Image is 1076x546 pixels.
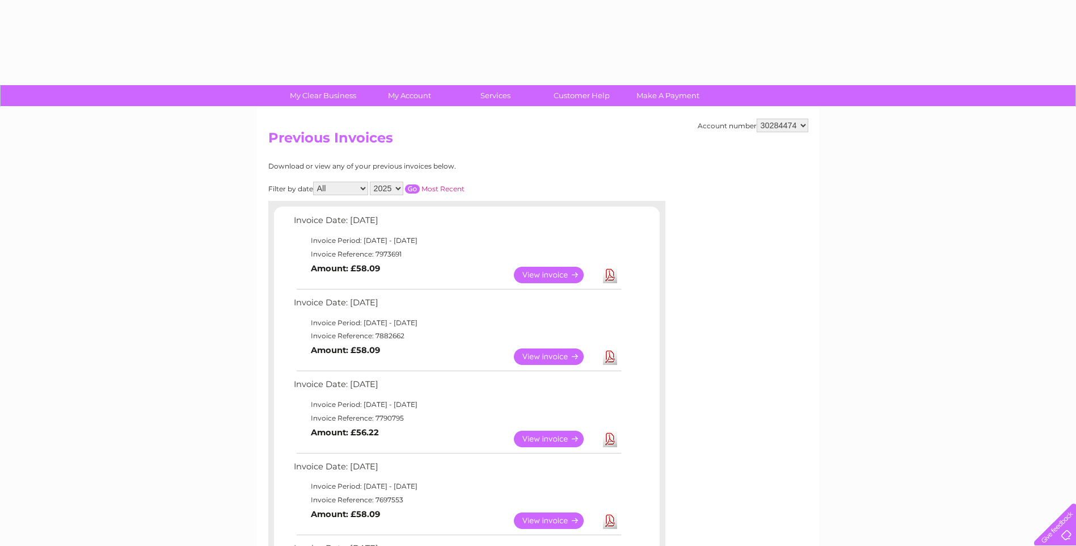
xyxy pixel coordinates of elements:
[698,119,808,132] div: Account number
[535,85,628,106] a: Customer Help
[291,493,623,507] td: Invoice Reference: 7697553
[291,213,623,234] td: Invoice Date: [DATE]
[449,85,542,106] a: Services
[621,85,715,106] a: Make A Payment
[276,85,370,106] a: My Clear Business
[421,184,465,193] a: Most Recent
[603,431,617,447] a: Download
[268,182,566,195] div: Filter by date
[291,329,623,343] td: Invoice Reference: 7882662
[362,85,456,106] a: My Account
[603,267,617,283] a: Download
[291,316,623,330] td: Invoice Period: [DATE] - [DATE]
[291,295,623,316] td: Invoice Date: [DATE]
[311,345,380,355] b: Amount: £58.09
[291,480,623,493] td: Invoice Period: [DATE] - [DATE]
[514,267,597,283] a: View
[291,234,623,247] td: Invoice Period: [DATE] - [DATE]
[291,377,623,398] td: Invoice Date: [DATE]
[291,398,623,411] td: Invoice Period: [DATE] - [DATE]
[514,431,597,447] a: View
[514,348,597,365] a: View
[268,162,566,170] div: Download or view any of your previous invoices below.
[291,247,623,261] td: Invoice Reference: 7973691
[311,427,379,438] b: Amount: £56.22
[311,263,380,274] b: Amount: £58.09
[291,411,623,425] td: Invoice Reference: 7790795
[603,348,617,365] a: Download
[311,509,380,519] b: Amount: £58.09
[603,513,617,529] a: Download
[291,459,623,480] td: Invoice Date: [DATE]
[514,513,597,529] a: View
[268,130,808,152] h2: Previous Invoices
